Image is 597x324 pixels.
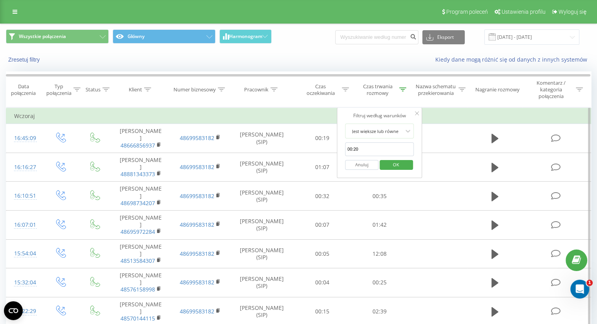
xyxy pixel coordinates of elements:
[351,210,408,239] td: 01:42
[422,30,465,44] button: Eksport
[180,134,214,142] a: 48699583182
[244,86,268,93] div: Pracownik
[86,86,100,93] div: Status
[173,86,216,93] div: Numer biznesowy
[19,33,66,40] span: Wszystkie połączenia
[528,80,574,100] div: Komentarz / kategoria połączenia
[111,182,170,211] td: [PERSON_NAME]
[113,29,215,44] button: Główny
[120,315,155,322] a: 48570144115
[294,239,351,268] td: 00:05
[111,153,170,182] td: [PERSON_NAME]
[14,160,35,175] div: 16:16:27
[111,239,170,268] td: [PERSON_NAME]
[345,160,378,170] button: Anuluj
[120,199,155,207] a: 48698734207
[294,124,351,153] td: 00:19
[351,268,408,297] td: 00:25
[14,217,35,233] div: 16:07:01
[351,239,408,268] td: 12:08
[345,112,414,120] div: Filtruj według warunków
[180,221,214,228] a: 48699583182
[14,246,35,261] div: 15:54:04
[230,239,294,268] td: [PERSON_NAME] (SIP)
[46,83,71,96] div: Typ połączenia
[180,163,214,171] a: 48699583182
[335,30,418,44] input: Wyszukiwanie według numeru
[446,9,488,15] span: Program poleceń
[14,131,35,146] div: 16:45:09
[180,192,214,200] a: 48699583182
[230,210,294,239] td: [PERSON_NAME] (SIP)
[502,9,546,15] span: Ustawienia profilu
[294,182,351,211] td: 00:32
[120,257,155,264] a: 48513584307
[6,83,40,96] div: Data połączenia
[385,158,407,171] span: OK
[570,280,589,299] iframe: Intercom live chat
[294,268,351,297] td: 00:04
[351,182,408,211] td: 00:35
[129,86,142,93] div: Klient
[14,188,35,204] div: 16:10:51
[475,86,520,93] div: Nagranie rozmowy
[230,153,294,182] td: [PERSON_NAME] (SIP)
[120,170,155,178] a: 48881343373
[120,142,155,149] a: 48666856937
[586,280,593,286] span: 1
[180,250,214,257] a: 48699583182
[415,83,456,96] div: Nazwa schematu przekierowania
[14,304,35,319] div: 15:22:29
[358,83,397,96] div: Czas trwania rozmowy
[230,182,294,211] td: [PERSON_NAME] (SIP)
[380,160,413,170] button: OK
[120,228,155,235] a: 48695972284
[230,268,294,297] td: [PERSON_NAME] (SIP)
[111,268,170,297] td: [PERSON_NAME]
[111,124,170,153] td: [PERSON_NAME]
[294,210,351,239] td: 00:07
[301,83,340,96] div: Czas oczekiwania
[6,29,109,44] button: Wszystkie połączenia
[4,301,23,320] button: Open CMP widget
[6,56,44,63] button: Zresetuj filtry
[120,286,155,293] a: 48576158998
[559,9,586,15] span: Wyloguj się
[6,108,591,124] td: Wczoraj
[345,142,414,156] input: 00:00
[294,153,351,182] td: 01:07
[180,278,214,286] a: 48699583182
[219,29,272,44] button: Harmonogram
[111,210,170,239] td: [PERSON_NAME]
[180,308,214,315] a: 48699583182
[229,34,262,39] span: Harmonogram
[230,124,294,153] td: [PERSON_NAME] (SIP)
[14,275,35,290] div: 15:32:04
[435,56,591,63] a: Kiedy dane mogą różnić się od danych z innych systemów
